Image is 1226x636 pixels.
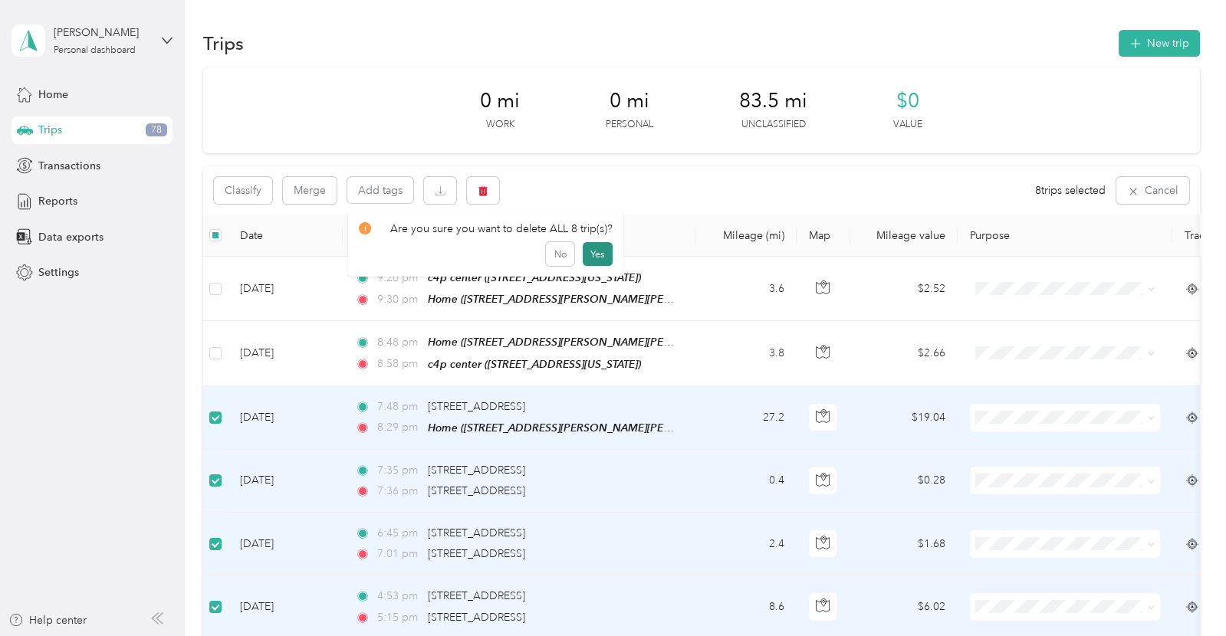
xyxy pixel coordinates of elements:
span: [STREET_ADDRESS] [428,464,525,477]
button: Help center [8,612,87,628]
span: c4p center ([STREET_ADDRESS][US_STATE]) [428,358,641,370]
th: Mileage value [850,215,958,257]
span: 7:01 pm [377,546,421,562]
span: c4p center ([STREET_ADDRESS][US_STATE]) [428,271,641,284]
th: Map [797,215,850,257]
button: No [546,242,574,267]
button: Classify [214,177,272,204]
span: 7:36 pm [377,483,421,500]
div: [PERSON_NAME] [54,25,150,41]
td: $2.52 [850,257,958,321]
h1: Trips [203,35,244,51]
span: 83.5 mi [739,89,807,113]
button: Merge [283,177,337,204]
span: Data exports [38,229,104,245]
td: $0.28 [850,450,958,513]
div: Personal dashboard [54,46,136,55]
span: [STREET_ADDRESS] [428,611,525,624]
span: [STREET_ADDRESS] [428,400,525,413]
span: 4:53 pm [377,588,421,605]
span: 78 [146,123,167,137]
td: 2.4 [695,513,797,575]
td: $1.68 [850,513,958,575]
td: [DATE] [228,386,343,450]
span: Settings [38,264,79,280]
span: [STREET_ADDRESS] [428,526,525,539]
button: Cancel [1116,177,1189,204]
span: Home ([STREET_ADDRESS][PERSON_NAME][PERSON_NAME]) [428,293,737,306]
th: Locations [343,215,695,257]
td: 3.6 [695,257,797,321]
span: 6:45 pm [377,525,421,542]
span: 0 mi [480,89,520,113]
span: Reports [38,193,77,209]
span: 9:30 pm [377,291,421,308]
td: $2.66 [850,321,958,385]
span: 8:58 pm [377,356,421,372]
span: [STREET_ADDRESS] [428,484,525,497]
span: 0 mi [610,89,649,113]
td: 0.4 [695,450,797,513]
iframe: Everlance-gr Chat Button Frame [1140,550,1226,636]
th: Date [228,215,343,257]
span: [STREET_ADDRESS] [428,589,525,602]
span: 8 trips selected [1035,182,1106,198]
span: Home ([STREET_ADDRESS][PERSON_NAME][PERSON_NAME]) [428,336,737,349]
th: Purpose [958,215,1172,257]
span: 8:48 pm [377,334,421,351]
th: Mileage (mi) [695,215,797,257]
td: 3.8 [695,321,797,385]
span: 7:35 pm [377,462,421,479]
p: Personal [606,118,653,132]
span: $0 [896,89,919,113]
button: New trip [1119,30,1200,57]
div: Are you sure you want to delete ALL 8 trip(s)? [359,221,613,237]
button: Yes [583,242,613,267]
td: [DATE] [228,450,343,513]
span: 7:48 pm [377,398,421,415]
span: 9:20 pm [377,270,421,287]
span: Transactions [38,158,100,174]
p: Value [893,118,922,132]
td: [DATE] [228,321,343,385]
button: Add tags [347,177,413,203]
td: 27.2 [695,386,797,450]
span: 8:29 pm [377,419,421,436]
span: Home ([STREET_ADDRESS][PERSON_NAME][PERSON_NAME]) [428,421,737,434]
span: Home [38,87,68,103]
td: [DATE] [228,513,343,575]
td: [DATE] [228,257,343,321]
span: 5:15 pm [377,609,421,626]
td: $19.04 [850,386,958,450]
p: Work [486,118,514,132]
span: Trips [38,122,62,138]
span: [STREET_ADDRESS] [428,547,525,560]
p: Unclassified [741,118,806,132]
